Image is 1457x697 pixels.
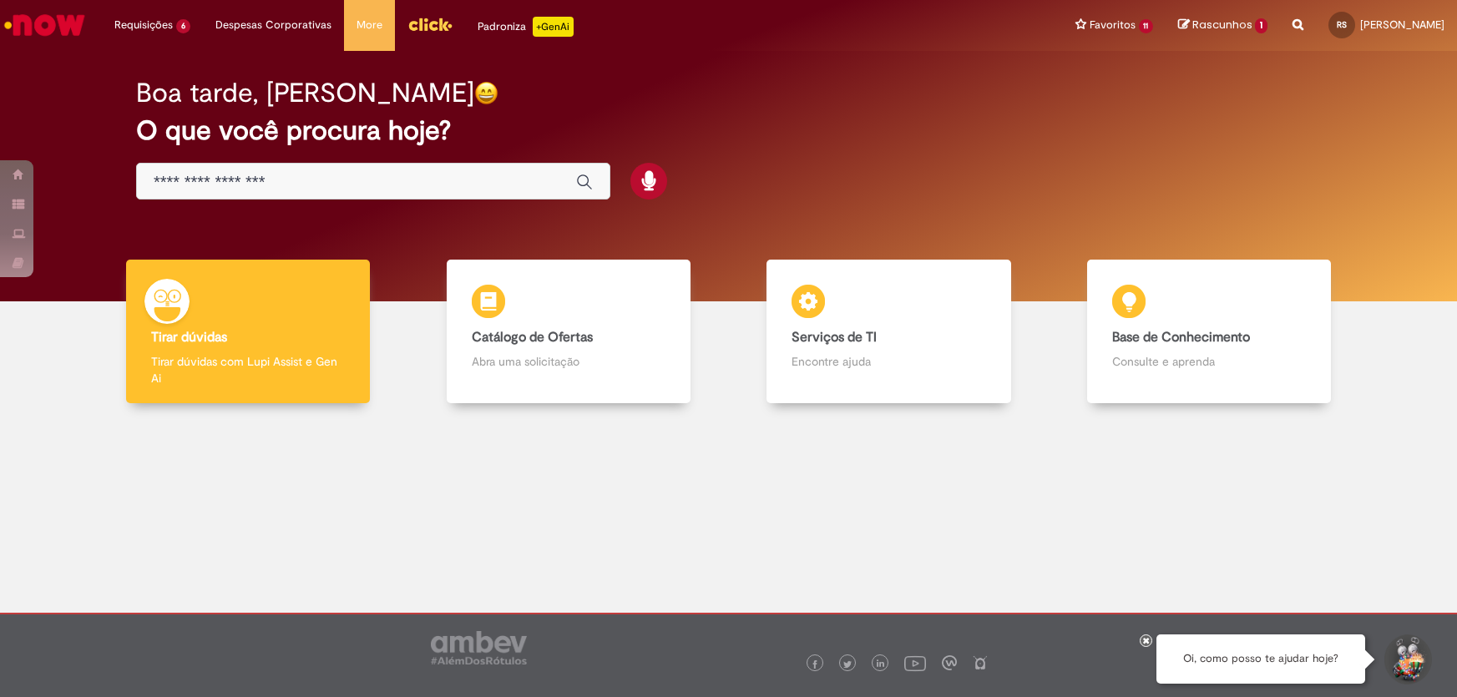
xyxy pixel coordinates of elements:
img: logo_footer_workplace.png [942,655,957,670]
b: Tirar dúvidas [151,329,227,346]
span: More [357,17,382,33]
a: Rascunhos [1178,18,1267,33]
span: RS [1337,19,1347,30]
span: Requisições [114,17,173,33]
span: [PERSON_NAME] [1360,18,1444,32]
img: ServiceNow [2,8,88,42]
p: Encontre ajuda [792,353,985,370]
p: +GenAi [533,17,574,37]
div: Padroniza [478,17,574,37]
p: Abra uma solicitação [472,353,665,370]
a: Base de Conhecimento Consulte e aprenda [1049,260,1369,404]
img: logo_footer_youtube.png [904,652,926,674]
a: Serviços de TI Encontre ajuda [729,260,1050,404]
button: Iniciar Conversa de Suporte [1382,634,1432,684]
img: logo_footer_facebook.png [811,660,819,669]
a: Tirar dúvidas Tirar dúvidas com Lupi Assist e Gen Ai [88,260,408,404]
span: 6 [176,19,190,33]
span: Despesas Corporativas [215,17,331,33]
span: Favoritos [1090,17,1136,33]
h2: Boa tarde, [PERSON_NAME] [136,78,474,108]
p: Tirar dúvidas com Lupi Assist e Gen Ai [151,353,345,386]
p: Consulte e aprenda [1112,353,1306,370]
span: Rascunhos [1192,17,1252,33]
img: logo_footer_linkedin.png [877,659,885,669]
img: logo_footer_ambev_rotulo_gray.png [431,631,527,664]
b: Base de Conhecimento [1112,329,1250,346]
a: Catálogo de Ofertas Abra uma solicitação [408,260,729,404]
img: click_logo_yellow_360x200.png [407,12,453,37]
img: logo_footer_twitter.png [843,660,852,669]
h2: O que você procura hoje? [136,116,1321,145]
b: Catálogo de Ofertas [472,329,593,346]
span: 11 [1139,19,1154,33]
img: happy-face.png [474,81,498,105]
span: 1 [1255,18,1267,33]
img: logo_footer_naosei.png [973,655,988,670]
div: Oi, como posso te ajudar hoje? [1156,634,1365,684]
b: Serviços de TI [792,329,877,346]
